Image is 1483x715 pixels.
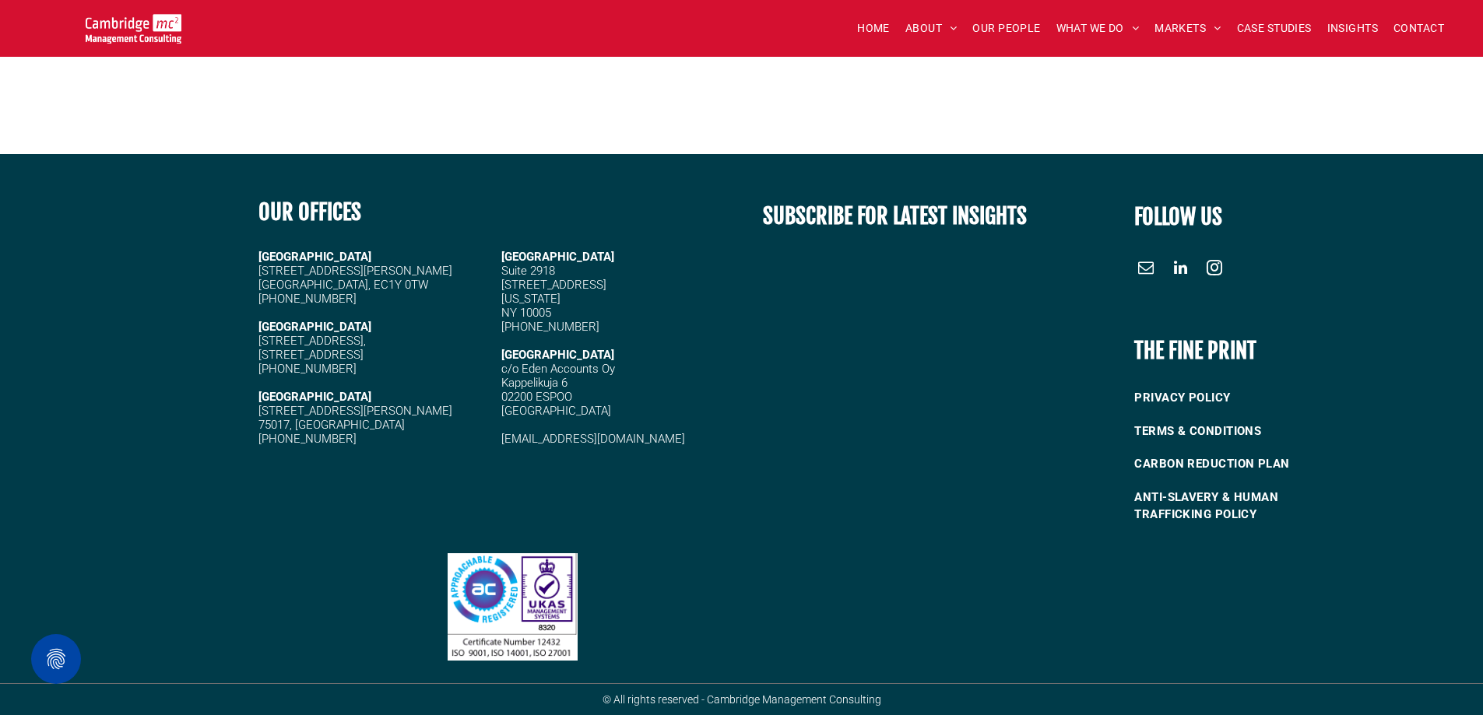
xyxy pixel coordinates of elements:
strong: [GEOGRAPHIC_DATA] [258,250,371,264]
span: [GEOGRAPHIC_DATA] [501,250,614,264]
span: [PHONE_NUMBER] [258,292,357,306]
a: CASE STUDIES [1229,16,1320,40]
span: [PHONE_NUMBER] [501,320,599,334]
span: c/o Eden Accounts Oy Kappelikuja 6 02200 ESPOO [GEOGRAPHIC_DATA] [501,362,615,418]
span: © All rights reserved - Cambridge Management Consulting [603,693,881,706]
b: OUR OFFICES [258,198,361,226]
b: THE FINE PRINT [1134,337,1256,364]
span: NY 10005 [501,306,551,320]
a: MARKETS [1147,16,1228,40]
span: [STREET_ADDRESS][PERSON_NAME] [GEOGRAPHIC_DATA], EC1Y 0TW [258,264,452,292]
span: [STREET_ADDRESS] [501,278,606,292]
a: ABOUT [898,16,965,40]
span: 75017, [GEOGRAPHIC_DATA] [258,418,405,432]
img: Go to Homepage [86,14,181,44]
span: [PHONE_NUMBER] [258,362,357,376]
a: linkedin [1168,256,1192,283]
a: TERMS & CONDITIONS [1134,415,1346,448]
a: [EMAIL_ADDRESS][DOMAIN_NAME] [501,432,685,446]
span: [GEOGRAPHIC_DATA] [501,348,614,362]
span: [US_STATE] [501,292,561,306]
span: Suite 2918 [501,264,555,278]
a: Your Business Transformed | Cambridge Management Consulting [86,16,181,33]
a: CONTACT [1386,16,1452,40]
a: PRIVACY POLICY [1134,381,1346,415]
span: [STREET_ADDRESS] [258,348,364,362]
a: WHAT WE DO [1049,16,1147,40]
img: Logos for Approachable Registered and UKAS Management Systems. The UKAS logo includes a tick, a c... [448,553,578,661]
a: OUR PEOPLE [965,16,1048,40]
a: email [1134,256,1158,283]
span: [PHONE_NUMBER] [258,432,357,446]
strong: [GEOGRAPHIC_DATA] [258,320,371,334]
span: [STREET_ADDRESS], [258,334,366,348]
a: HOME [849,16,898,40]
span: [STREET_ADDRESS][PERSON_NAME] [258,404,452,418]
strong: [GEOGRAPHIC_DATA] [258,390,371,404]
a: INSIGHTS [1320,16,1386,40]
a: CARBON REDUCTION PLAN [1134,447,1346,481]
a: ANTI-SLAVERY & HUMAN TRAFFICKING POLICY [1134,481,1346,531]
a: Mark Putt | Partner - Systems Engineering | Cambridge Management Consulting [448,556,578,572]
font: FOLLOW US [1134,203,1222,230]
a: instagram [1203,256,1226,283]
